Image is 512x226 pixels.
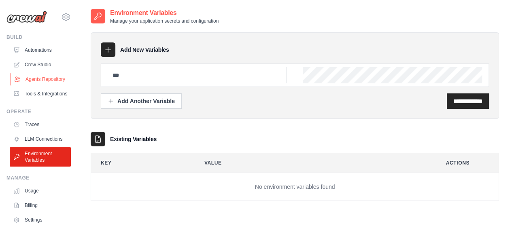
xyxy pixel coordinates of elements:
a: Billing [10,199,71,212]
a: LLM Connections [10,133,71,146]
th: Actions [436,153,499,173]
div: Operate [6,108,71,115]
h2: Environment Variables [110,8,219,18]
h3: Add New Variables [120,46,169,54]
div: Build [6,34,71,40]
a: Automations [10,44,71,57]
a: Crew Studio [10,58,71,71]
a: Tools & Integrations [10,87,71,100]
button: Add Another Variable [101,93,182,109]
p: Manage your application secrets and configuration [110,18,219,24]
img: Logo [6,11,47,23]
div: Add Another Variable [108,97,175,105]
th: Key [91,153,188,173]
a: Usage [10,184,71,197]
div: Manage [6,175,71,181]
a: Environment Variables [10,147,71,167]
h3: Existing Variables [110,135,157,143]
a: Agents Repository [11,73,72,86]
td: No environment variables found [91,173,499,201]
th: Value [195,153,430,173]
a: Traces [10,118,71,131]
